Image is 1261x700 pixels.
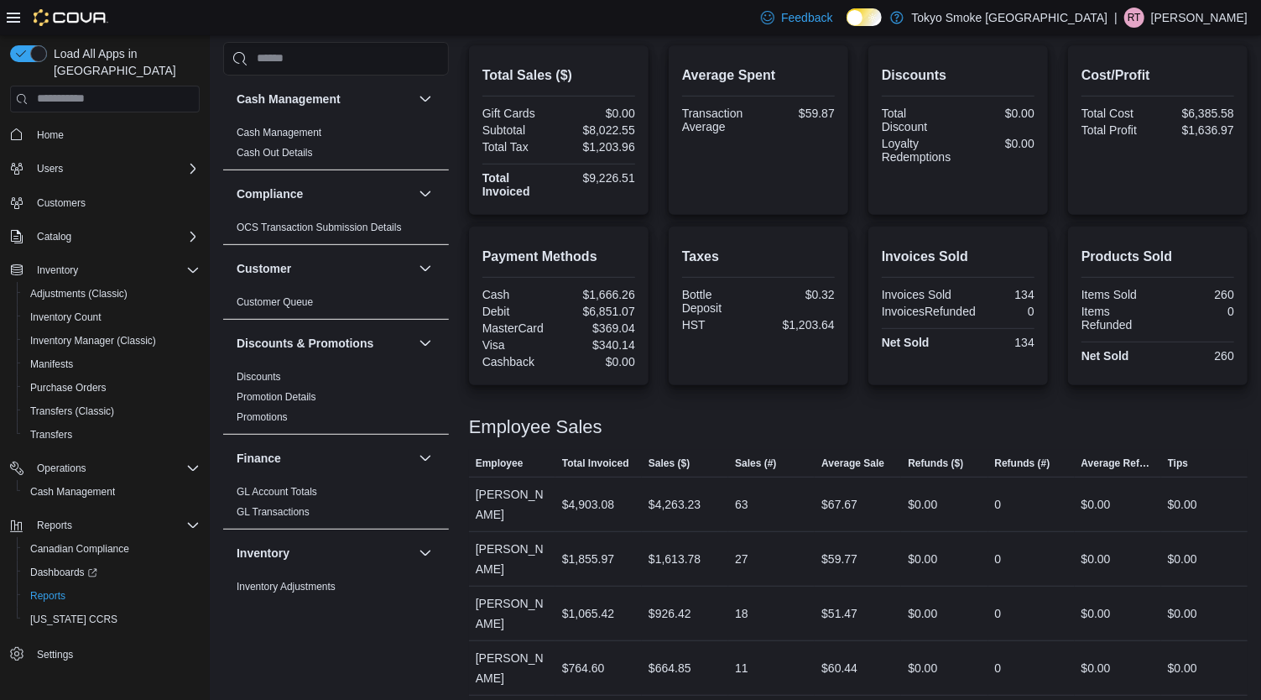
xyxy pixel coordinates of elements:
[237,545,289,562] h3: Inventory
[961,107,1034,120] div: $0.00
[30,643,200,664] span: Settings
[223,217,449,244] div: Compliance
[30,358,73,371] span: Manifests
[682,65,835,86] h2: Average Spent
[23,482,200,502] span: Cash Management
[649,549,701,569] div: $1,613.78
[482,321,555,335] div: MasterCard
[30,458,93,478] button: Operations
[781,9,832,26] span: Feedback
[562,338,635,352] div: $340.14
[23,331,163,351] a: Inventory Manager (Classic)
[3,514,206,537] button: Reports
[30,311,102,324] span: Inventory Count
[237,147,313,159] a: Cash Out Details
[562,658,605,678] div: $764.60
[17,423,206,447] button: Transfers
[1161,288,1234,301] div: 260
[17,480,206,504] button: Cash Management
[237,545,412,562] button: Inventory
[3,123,206,147] button: Home
[23,401,200,421] span: Transfers (Classic)
[682,107,755,133] div: Transaction Average
[237,185,412,202] button: Compliance
[908,658,937,678] div: $0.00
[23,539,136,559] a: Canadian Compliance
[37,519,72,532] span: Reports
[995,603,1002,624] div: 0
[17,376,206,400] button: Purchase Orders
[30,515,200,535] span: Reports
[1081,494,1111,515] div: $0.00
[37,264,78,277] span: Inventory
[237,391,316,403] a: Promotion Details
[821,549,857,569] div: $59.77
[17,561,206,584] a: Dashboards
[23,401,121,421] a: Transfers (Classic)
[23,354,80,374] a: Manifests
[237,260,291,277] h3: Customer
[237,222,402,233] a: OCS Transaction Submission Details
[415,543,435,563] button: Inventory
[754,1,839,34] a: Feedback
[821,603,857,624] div: $51.47
[1081,107,1154,120] div: Total Cost
[821,457,884,470] span: Average Sale
[30,589,65,603] span: Reports
[1081,658,1111,678] div: $0.00
[30,125,70,145] a: Home
[649,494,701,515] div: $4,263.23
[961,137,1034,150] div: $0.00
[23,609,124,629] a: [US_STATE] CCRS
[735,549,748,569] div: 27
[562,321,635,335] div: $369.04
[23,562,104,582] a: Dashboards
[482,171,530,198] strong: Total Invoiced
[961,336,1034,349] div: 134
[23,425,79,445] a: Transfers
[30,458,200,478] span: Operations
[237,581,336,593] a: Inventory Adjustments
[469,641,555,695] div: [PERSON_NAME]
[912,8,1108,28] p: Tokyo Smoke [GEOGRAPHIC_DATA]
[223,367,449,434] div: Discounts & Promotions
[908,603,937,624] div: $0.00
[237,91,412,107] button: Cash Management
[649,603,691,624] div: $926.42
[562,549,614,569] div: $1,855.97
[3,157,206,180] button: Users
[23,284,200,304] span: Adjustments (Classic)
[3,225,206,248] button: Catalog
[30,159,70,179] button: Users
[562,107,635,120] div: $0.00
[1081,603,1111,624] div: $0.00
[1081,305,1154,332] div: Items Refunded
[882,247,1034,267] h2: Invoices Sold
[237,505,310,519] span: GL Transactions
[882,65,1034,86] h2: Discounts
[237,370,281,384] span: Discounts
[30,193,92,213] a: Customers
[237,506,310,518] a: GL Transactions
[237,296,313,308] a: Customer Queue
[1151,8,1248,28] p: [PERSON_NAME]
[562,305,635,318] div: $6,851.07
[908,457,963,470] span: Refunds ($)
[23,378,113,398] a: Purchase Orders
[562,288,635,301] div: $1,666.26
[47,45,200,79] span: Load All Apps in [GEOGRAPHIC_DATA]
[1081,457,1154,470] span: Average Refund
[735,658,748,678] div: 11
[908,549,937,569] div: $0.00
[30,428,72,441] span: Transfers
[17,400,206,423] button: Transfers (Classic)
[30,334,156,347] span: Inventory Manager (Classic)
[482,140,555,154] div: Total Tax
[237,390,316,404] span: Promotion Details
[562,171,635,185] div: $9,226.51
[17,306,206,329] button: Inventory Count
[482,107,555,120] div: Gift Cards
[415,259,435,279] button: Customer
[23,284,134,304] a: Adjustments (Classic)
